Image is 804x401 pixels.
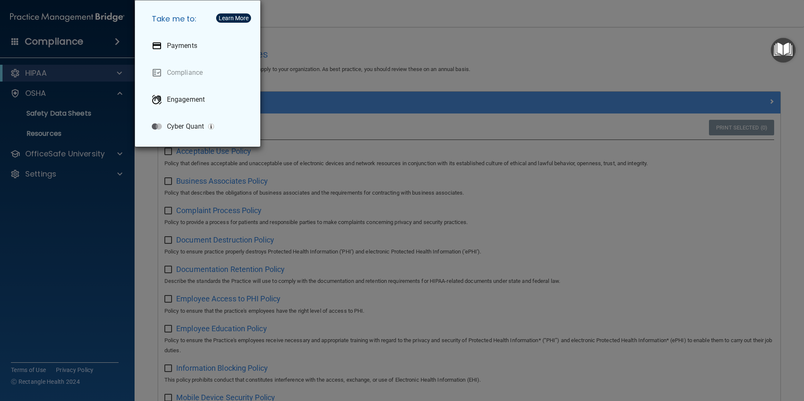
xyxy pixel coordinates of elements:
[145,88,254,111] a: Engagement
[167,95,205,104] p: Engagement
[167,122,204,131] p: Cyber Quant
[145,115,254,138] a: Cyber Quant
[145,34,254,58] a: Payments
[145,61,254,84] a: Compliance
[167,42,197,50] p: Payments
[216,13,251,23] button: Learn More
[145,7,254,31] h5: Take me to:
[771,38,796,63] button: Open Resource Center
[219,15,249,21] div: Learn More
